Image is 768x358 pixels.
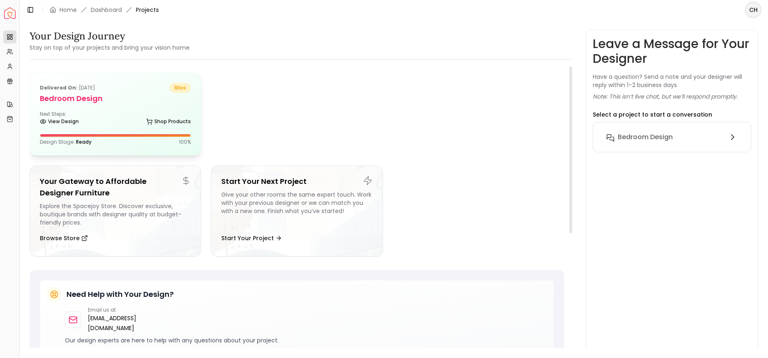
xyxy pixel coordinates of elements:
[30,30,190,43] h3: Your Design Journey
[40,111,191,127] div: Next Steps:
[30,165,201,257] a: Your Gateway to Affordable Designer FurnitureExplore the Spacejoy Store. Discover exclusive, bout...
[4,7,16,19] a: Spacejoy
[40,84,78,91] b: Delivered on:
[146,116,191,127] a: Shop Products
[40,93,191,104] h5: Bedroom Design
[65,336,547,344] p: Our design experts are here to help with any questions about your project.
[745,2,761,18] button: CH
[746,2,761,17] span: CH
[76,138,92,145] span: Ready
[88,307,176,313] p: Email us at
[593,37,751,66] h3: Leave a Message for Your Designer
[88,313,176,333] a: [EMAIL_ADDRESS][DOMAIN_NAME]
[179,139,191,145] p: 100 %
[40,116,79,127] a: View Design
[66,289,174,300] h5: Need Help with Your Design?
[618,132,673,142] h6: Bedroom Design
[50,6,159,14] nav: breadcrumb
[221,230,282,246] button: Start Your Project
[221,190,372,227] div: Give your other rooms the same expert touch. Work with your previous designer or we can match you...
[600,129,744,145] button: Bedroom Design
[170,83,191,93] span: bliss
[40,230,88,246] button: Browse Store
[136,6,159,14] span: Projects
[40,176,191,199] h5: Your Gateway to Affordable Designer Furniture
[593,92,738,101] p: Note: This isn’t live chat, but we’ll respond promptly.
[593,73,751,89] p: Have a question? Send a note and your designer will reply within 1–2 business days.
[593,110,712,119] p: Select a project to start a conversation
[40,83,95,93] p: [DATE]
[40,139,92,145] p: Design Stage:
[221,176,372,187] h5: Start Your Next Project
[40,202,191,227] div: Explore the Spacejoy Store. Discover exclusive, boutique brands with designer quality at budget-f...
[4,7,16,19] img: Spacejoy Logo
[211,165,383,257] a: Start Your Next ProjectGive your other rooms the same expert touch. Work with your previous desig...
[91,6,122,14] a: Dashboard
[60,6,77,14] a: Home
[30,44,190,52] small: Stay on top of your projects and bring your vision home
